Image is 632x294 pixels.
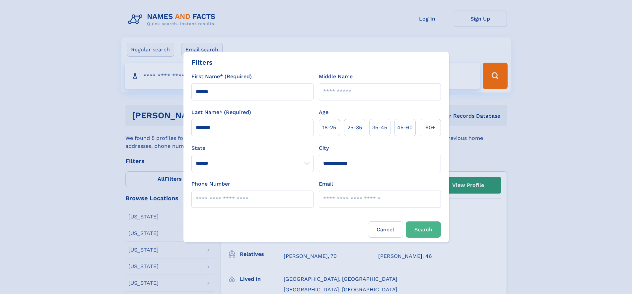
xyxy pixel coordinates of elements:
label: Email [319,180,333,188]
label: City [319,144,329,152]
label: State [191,144,314,152]
span: 45‑60 [397,124,413,132]
span: 25‑35 [347,124,362,132]
span: 18‑25 [322,124,336,132]
button: Search [406,221,441,238]
label: Cancel [368,221,403,238]
label: First Name* (Required) [191,73,252,81]
span: 60+ [425,124,435,132]
label: Middle Name [319,73,353,81]
span: 35‑45 [372,124,387,132]
div: Filters [191,57,213,67]
label: Last Name* (Required) [191,108,251,116]
label: Age [319,108,328,116]
label: Phone Number [191,180,230,188]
